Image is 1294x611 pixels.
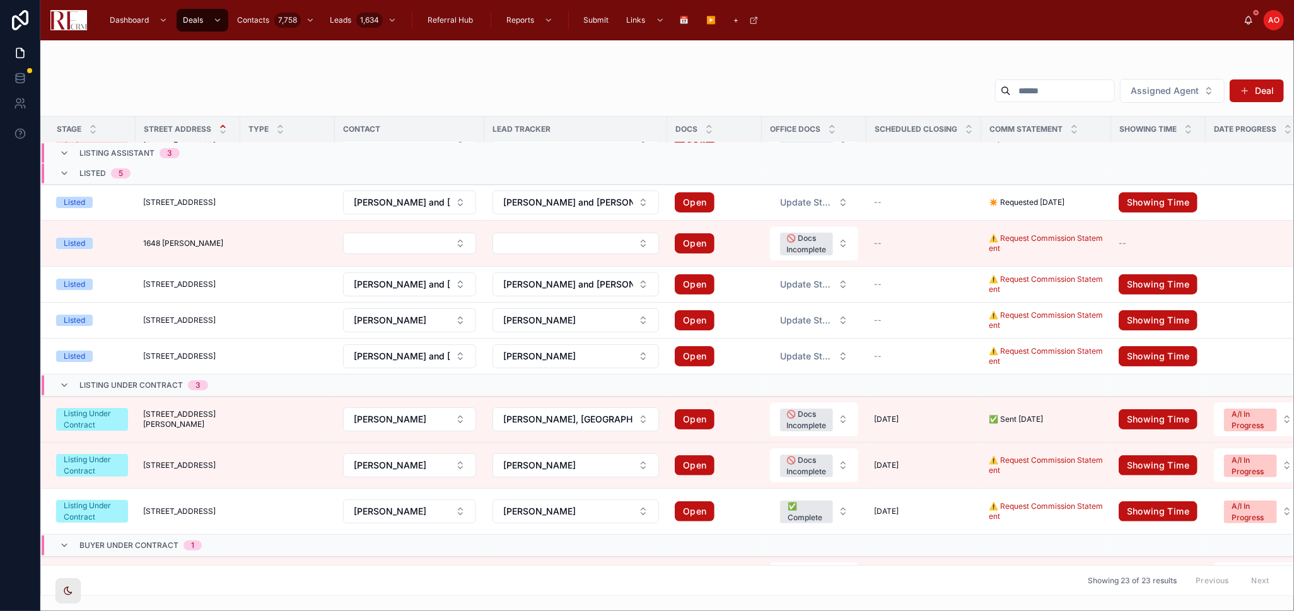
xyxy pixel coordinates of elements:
[675,310,754,330] a: Open
[50,10,87,30] img: App logo
[143,506,233,516] a: [STREET_ADDRESS]
[874,351,882,361] span: --
[354,278,450,291] span: [PERSON_NAME] and [PERSON_NAME]
[874,315,882,325] span: --
[989,310,1103,330] a: ⚠️ Request Commission Statement
[503,196,633,209] span: [PERSON_NAME] and [PERSON_NAME]
[675,501,714,521] a: Open
[1119,310,1198,330] a: Showing Time
[770,124,820,134] span: Office Docs
[493,407,659,431] button: Select Button
[143,460,233,470] a: [STREET_ADDRESS]
[989,233,1103,253] a: ⚠️ Request Commission Statement
[1119,346,1198,366] a: Showing Time
[503,505,576,518] span: [PERSON_NAME]
[354,350,450,363] span: [PERSON_NAME] and [PERSON_NAME] [PERSON_NAME]
[874,238,974,248] a: --
[354,314,426,327] span: [PERSON_NAME]
[780,196,833,209] span: Update Status
[770,448,858,482] button: Select Button
[780,314,833,327] span: Update Status
[989,346,1104,366] a: ⚠️ Request Commission Statement
[1119,274,1198,294] a: Showing Time
[675,192,714,212] a: Open
[627,15,646,25] span: Links
[57,124,81,134] span: Stage
[875,124,957,134] span: Scheduled closing
[707,15,716,25] span: ▶️
[874,460,899,470] span: [DATE]
[1214,124,1276,134] span: Date Progress
[343,407,476,431] button: Select Button
[989,414,1043,424] span: ✅ Sent [DATE]
[177,9,228,32] a: Deals
[492,232,660,255] a: Select Button
[143,351,233,361] a: [STREET_ADDRESS]
[769,448,859,483] a: Select Button
[769,402,859,437] a: Select Button
[770,226,858,260] button: Select Button
[56,315,128,326] a: Listed
[770,345,858,368] button: Select Button
[769,494,859,529] a: Select Button
[143,506,216,516] span: [STREET_ADDRESS]
[143,197,233,207] a: [STREET_ADDRESS]
[1232,455,1269,477] div: A/I In Progress
[675,124,697,134] span: Docs
[874,238,882,248] span: --
[874,506,974,516] a: [DATE]
[675,501,754,521] a: Open
[506,15,534,25] span: Reports
[56,500,128,523] a: Listing Under Contract
[1119,124,1177,134] span: Showing Time
[493,190,659,214] button: Select Button
[734,15,739,25] span: +
[342,190,477,215] a: Select Button
[79,380,183,390] span: Listing Under Contract
[492,344,660,369] a: Select Button
[274,13,301,28] div: 7,758
[421,9,482,32] a: Referral Hub
[769,308,859,332] a: Select Button
[97,6,1244,34] div: scrollable content
[584,15,609,25] span: Submit
[503,459,576,472] span: [PERSON_NAME]
[144,124,211,134] span: Street Address
[1119,409,1198,429] a: Showing Time
[428,15,473,25] span: Referral Hub
[675,409,714,429] a: Open
[56,238,128,249] a: Listed
[874,414,899,424] span: [DATE]
[675,233,714,253] a: Open
[874,414,974,424] a: [DATE]
[769,562,859,597] a: Select Button
[1119,192,1198,212] a: Showing Time
[143,238,223,248] span: 1648 [PERSON_NAME]
[492,453,660,478] a: Select Button
[143,460,216,470] span: [STREET_ADDRESS]
[231,9,321,32] a: Contacts7,758
[143,409,233,429] a: [STREET_ADDRESS][PERSON_NAME]
[143,315,233,325] a: [STREET_ADDRESS]
[143,238,233,248] a: 1648 [PERSON_NAME]
[64,500,120,523] div: Listing Under Contract
[675,310,714,330] a: Open
[675,346,714,366] a: Open
[492,308,660,333] a: Select Button
[788,501,825,523] div: ✅ Complete
[343,124,380,134] span: Contact
[675,274,714,294] a: Open
[493,233,659,254] button: Select Button
[195,380,201,390] div: 3
[354,505,426,518] span: [PERSON_NAME]
[503,350,576,363] span: [PERSON_NAME]
[770,402,858,436] button: Select Button
[680,15,689,25] span: 📅
[1232,409,1269,431] div: A/I In Progress
[701,9,725,32] a: ▶️
[874,197,974,207] a: --
[143,351,216,361] span: [STREET_ADDRESS]
[989,455,1104,475] a: ⚠️ Request Commission Statement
